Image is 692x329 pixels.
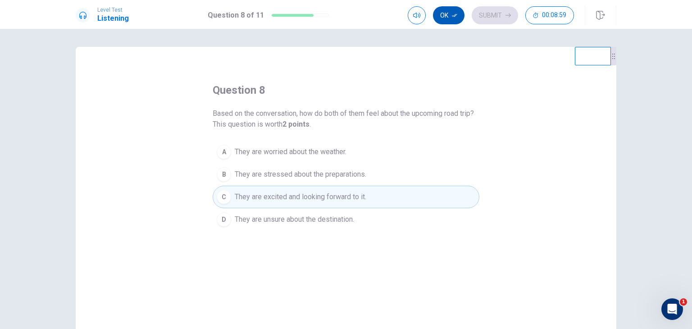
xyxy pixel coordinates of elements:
span: Level Test [97,7,129,13]
button: AThey are worried about the weather. [213,141,479,163]
h1: Listening [97,13,129,24]
button: DThey are unsure about the destination. [213,208,479,231]
span: Based on the conversation, how do both of them feel about the upcoming road trip? This question i... [213,108,479,130]
div: B [217,167,231,182]
iframe: Intercom live chat [661,298,683,320]
div: D [217,212,231,227]
button: Ok [433,6,464,24]
h4: question 8 [213,83,265,97]
button: BThey are stressed about the preparations. [213,163,479,186]
div: A [217,145,231,159]
span: They are stressed about the preparations. [235,169,366,180]
button: CThey are excited and looking forward to it. [213,186,479,208]
div: C [217,190,231,204]
button: 00:08:59 [525,6,574,24]
span: 1 [680,298,687,306]
span: They are excited and looking forward to it. [235,192,366,202]
b: 2 points [282,120,310,128]
span: They are unsure about the destination. [235,214,354,225]
span: 00:08:59 [542,12,566,19]
span: They are worried about the weather. [235,146,346,157]
h1: Question 8 of 11 [208,10,264,21]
